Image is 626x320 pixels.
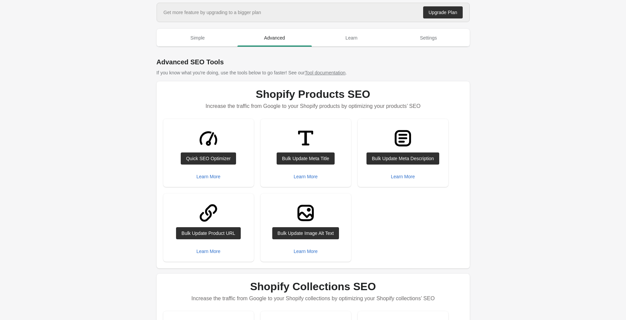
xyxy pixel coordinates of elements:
[157,69,470,76] p: If you know what you're doing, use the tools below to go faster! See our .
[176,227,240,239] a: Bulk Update Product URL
[163,88,463,100] h1: Shopify Products SEO
[161,32,235,44] span: Simple
[294,249,318,254] div: Learn More
[163,280,463,293] h1: Shopify Collections SEO
[372,156,434,161] div: Bulk Update Meta Description
[388,171,418,183] button: Learn More
[196,126,221,151] img: GaugeMajor-1ebe3a4f609d70bf2a71c020f60f15956db1f48d7107b7946fc90d31709db45e.svg
[291,245,321,257] button: Learn More
[196,200,221,226] img: LinkMinor-ab1ad89fd1997c3bec88bdaa9090a6519f48abaf731dc9ef56a2f2c6a9edd30f.svg
[293,200,318,226] img: ImageMajor-6988ddd70c612d22410311fee7e48670de77a211e78d8e12813237d56ef19ad4.svg
[196,249,221,254] div: Learn More
[194,171,223,183] button: Learn More
[278,231,334,236] div: Bulk Update Image Alt Text
[164,9,261,16] div: Get more feature by upgrading to a bigger plan
[277,152,335,165] a: Bulk Update Meta Title
[366,152,439,165] a: Bulk Update Meta Description
[391,32,466,44] span: Settings
[237,32,312,44] span: Advanced
[163,100,463,112] p: Increase the traffic from Google to your Shopify products by optimizing your products’ SEO
[236,29,313,47] button: Advanced
[159,29,236,47] button: Simple
[390,126,415,151] img: TextBlockMajor-3e13e55549f1fe4aa18089e576148c69364b706dfb80755316d4ac7f5c51f4c3.svg
[390,29,467,47] button: Settings
[305,70,345,75] a: Tool documentation
[294,174,318,179] div: Learn More
[196,174,221,179] div: Learn More
[282,156,329,161] div: Bulk Update Meta Title
[391,174,415,179] div: Learn More
[181,231,235,236] div: Bulk Update Product URL
[163,293,463,305] p: Increase the traffic from Google to your Shopify collections by optimizing your Shopify collectio...
[293,126,318,151] img: TitleMinor-8a5de7e115299b8c2b1df9b13fb5e6d228e26d13b090cf20654de1eaf9bee786.svg
[429,10,457,15] div: Upgrade Plan
[291,171,321,183] button: Learn More
[194,245,223,257] button: Learn More
[423,6,463,18] a: Upgrade Plan
[157,57,470,67] h1: Advanced SEO Tools
[272,227,339,239] a: Bulk Update Image Alt Text
[313,29,390,47] button: Learn
[186,156,231,161] div: Quick SEO Optimizer
[181,152,236,165] a: Quick SEO Optimizer
[315,32,389,44] span: Learn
